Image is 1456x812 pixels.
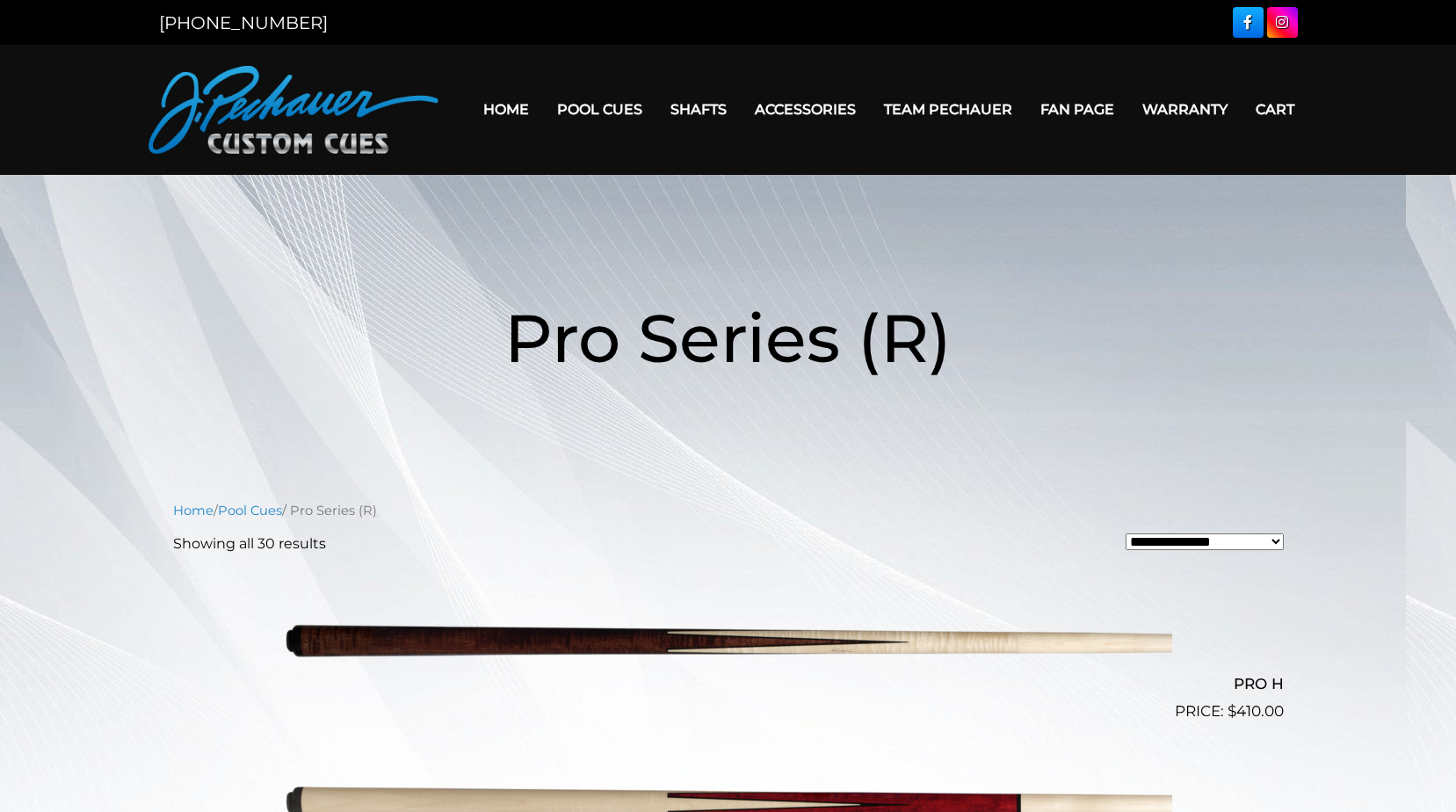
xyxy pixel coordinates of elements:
bdi: 410.00 [1228,702,1284,720]
a: Warranty [1128,87,1242,132]
span: $ [1228,702,1236,720]
a: Fan Page [1026,87,1128,132]
select: Shop order [1126,533,1284,550]
a: Cart [1242,87,1308,132]
a: [PHONE_NUMBER] [159,12,328,33]
p: Showing all 30 results [173,533,326,555]
span: Pro Series (R) [504,297,952,379]
a: Accessories [741,87,870,132]
img: Pechauer Custom Cues [148,66,438,154]
a: Home [469,87,543,132]
a: Team Pechauer [870,87,1026,132]
a: Home [173,503,214,518]
a: Shafts [656,87,741,132]
nav: Breadcrumb [173,501,1284,520]
h2: PRO H [173,668,1284,700]
img: PRO H [285,569,1172,716]
a: Pool Cues [543,87,656,132]
a: Pool Cues [218,503,282,518]
a: PRO H $410.00 [173,569,1284,723]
